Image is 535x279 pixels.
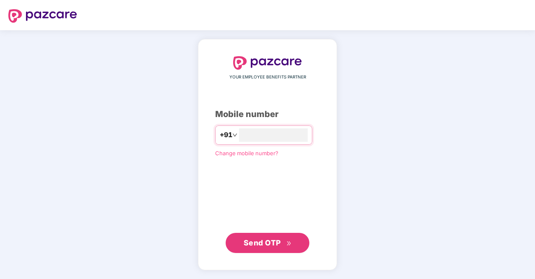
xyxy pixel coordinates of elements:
[220,130,232,140] span: +91
[8,9,77,23] img: logo
[229,74,306,81] span: YOUR EMPLOYEE BENEFITS PARTNER
[232,133,237,138] span: down
[215,150,278,156] a: Change mobile number?
[244,238,281,247] span: Send OTP
[233,56,302,70] img: logo
[226,233,309,253] button: Send OTPdouble-right
[215,108,320,121] div: Mobile number
[286,241,292,246] span: double-right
